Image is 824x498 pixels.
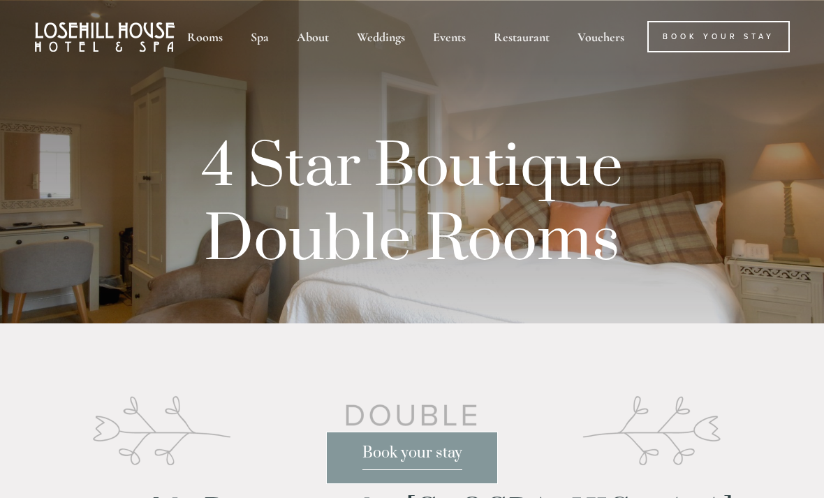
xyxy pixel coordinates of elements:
[326,432,498,484] a: Book your stay
[647,21,790,52] a: Book Your Stay
[362,444,462,470] span: Book your stay
[35,22,175,52] img: Losehill House
[420,21,478,52] div: Events
[344,21,418,52] div: Weddings
[175,21,235,52] div: Rooms
[238,21,281,52] div: Spa
[284,21,341,52] div: About
[565,21,637,52] a: Vouchers
[481,21,562,52] div: Restaurant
